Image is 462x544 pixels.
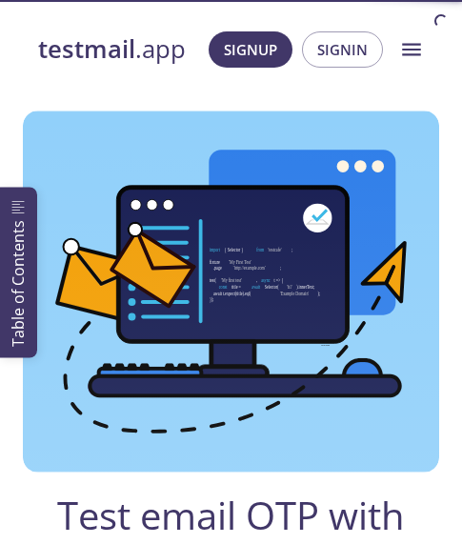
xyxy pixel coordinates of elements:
a: testmail.app [38,33,186,66]
span: Table of Contents [8,219,30,346]
button: Signup [209,31,292,68]
button: Signin [302,31,383,68]
strong: testmail [38,32,135,66]
button: menu [388,26,435,73]
span: Signup [224,37,277,62]
span: Signin [317,37,368,62]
